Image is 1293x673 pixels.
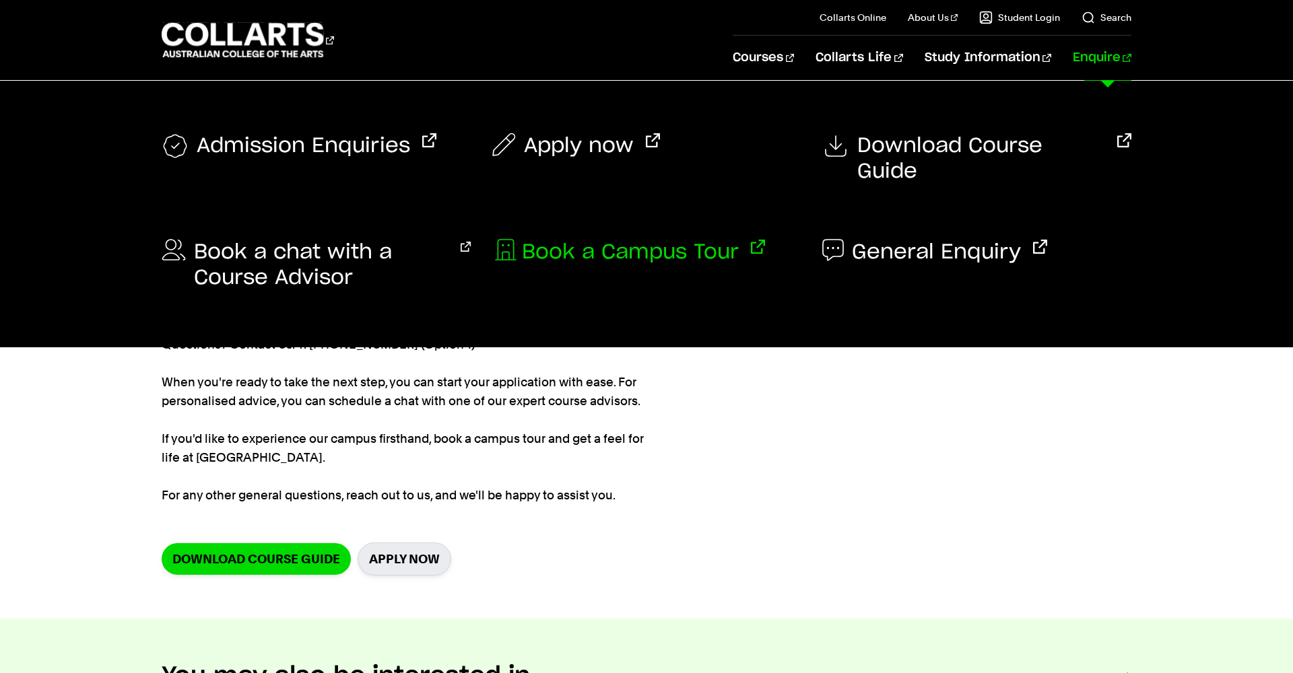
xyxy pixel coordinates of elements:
a: Book a Campus Tour [492,240,765,265]
a: Collarts Life [816,36,902,80]
span: Download Course Guide [857,133,1105,184]
a: About Us [908,11,958,24]
a: Book a chat with a Course Advisor [162,240,471,291]
span: Admission Enquiries [197,133,410,160]
div: Go to homepage [162,21,334,59]
a: Apply now [492,133,660,159]
a: Admission Enquiries [162,133,436,160]
p: Whether you're ready to apply or just starting to explore your options, we're here to help you ev... [162,203,653,505]
a: Download Course Guide [822,133,1131,184]
a: Collarts Online [820,11,886,24]
a: Search [1082,11,1131,24]
a: Courses [733,36,794,80]
a: Student Login [979,11,1060,24]
a: Enquire [1073,36,1131,80]
span: Book a Campus Tour [522,240,739,265]
span: Apply now [524,133,634,159]
a: Apply Now [358,542,451,575]
a: Study Information [925,36,1051,80]
span: General Enquiry [852,240,1021,265]
a: General Enquiry [822,240,1047,265]
a: Download Course Guide [162,543,351,575]
span: Book a chat with a Course Advisor [194,240,449,291]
